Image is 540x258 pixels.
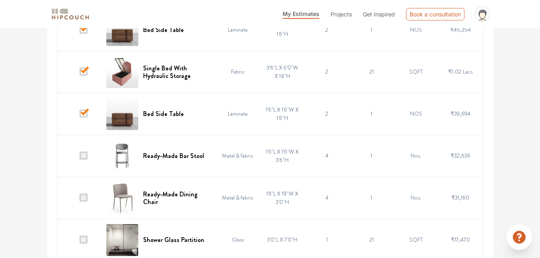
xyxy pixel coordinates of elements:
td: 1 [349,135,393,177]
img: Shower Glass Partition [106,224,138,256]
span: ₹39,694 [450,110,470,118]
td: 2 [305,51,349,93]
td: 2'6"L X 1'6"W X 1'6"H [260,9,304,51]
img: logo-horizontal.svg [50,7,90,21]
td: 1'6"L X 1'6"W X 1'6"H [260,93,304,135]
h6: Single Bed With Hydraulic Storage [143,64,211,80]
img: Ready-Made Dining Chair [106,182,138,214]
span: Lacs [463,68,472,76]
img: Ready-Made Bar Stool [106,140,138,172]
td: Fabric [215,51,260,93]
td: 1'6"L X 1'6"W X 3'6"H [260,135,304,177]
span: Get Inspired [363,11,395,18]
td: Nos. [394,135,438,177]
h6: Ready-Made Bar Stool [143,152,204,160]
td: 1 [349,9,393,51]
h6: Bed Side Table [143,26,184,34]
span: Projects [331,11,352,18]
td: 2 [305,9,349,51]
span: ₹1.02 [448,68,461,76]
td: SQFT [394,51,438,93]
h6: Bed Side Table [143,110,184,118]
td: 4 [305,135,349,177]
td: Laminate [215,9,260,51]
td: 3'6"L X 6'0"W X 1'4"H [260,51,304,93]
td: NOS [394,9,438,51]
td: NOS [394,93,438,135]
h6: Ready-Made Dining Chair [143,190,211,206]
td: 1 [349,177,393,219]
span: ₹45,354 [450,26,471,34]
span: My Estimates [283,10,319,17]
td: 21 [349,51,393,93]
td: Metal & fabric [215,177,260,219]
span: logo-horizontal.svg [50,5,90,23]
td: 4 [305,177,349,219]
td: Laminate [215,93,260,135]
img: Single Bed With Hydraulic Storage [106,56,138,88]
div: Book a consultation [406,8,464,20]
h6: Shower Glass Partition [143,236,204,244]
td: Nos. [394,177,438,219]
img: Bed Side Table [106,14,138,46]
td: Metal & fabric [215,135,260,177]
img: Bed Side Table [106,98,138,130]
span: ₹31,160 [451,194,469,202]
td: 1'9"L X 1'9"W X 3'0"H [260,177,304,219]
span: ₹32,636 [450,152,470,160]
td: 1 [349,93,393,135]
span: ₹17,470 [451,236,470,244]
td: 2 [305,93,349,135]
